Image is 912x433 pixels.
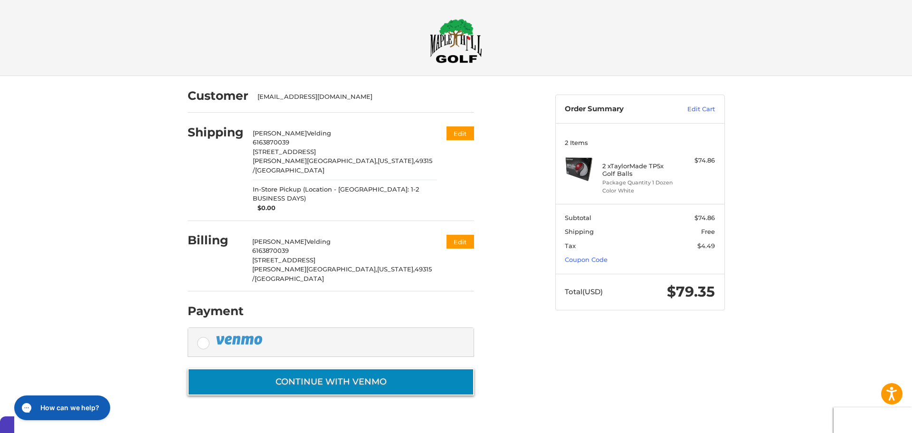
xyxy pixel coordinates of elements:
[307,129,331,137] span: Velding
[565,228,594,235] span: Shipping
[216,334,264,346] img: PayPal icon
[253,185,437,203] span: In-Store Pickup (Location - [GEOGRAPHIC_DATA]: 1-2 BUSINESS DAYS)
[430,19,482,63] img: Maple Hill Golf
[188,304,244,318] h2: Payment
[565,256,608,263] a: Coupon Code
[565,287,603,296] span: Total (USD)
[701,228,715,235] span: Free
[446,126,474,140] button: Edit
[565,105,667,114] h3: Order Summary
[253,148,316,155] span: [STREET_ADDRESS]
[257,92,465,102] div: [EMAIL_ADDRESS][DOMAIN_NAME]
[667,283,715,300] span: $79.35
[565,242,576,250] span: Tax
[255,275,324,282] span: [GEOGRAPHIC_DATA]
[446,235,474,249] button: Edit
[565,214,591,221] span: Subtotal
[252,265,377,273] span: [PERSON_NAME][GEOGRAPHIC_DATA],
[253,157,378,164] span: [PERSON_NAME][GEOGRAPHIC_DATA],
[253,129,307,137] span: [PERSON_NAME]
[697,242,715,250] span: $4.49
[377,265,415,273] span: [US_STATE],
[253,138,289,146] span: 6163870039
[253,203,275,213] span: $0.00
[9,392,113,423] iframe: Gorgias live chat messenger
[565,139,715,146] h3: 2 Items
[602,187,675,195] li: Color White
[188,233,243,248] h2: Billing
[253,157,432,174] span: 49315 /
[834,407,912,433] iframe: Google Customer Reviews
[667,105,715,114] a: Edit Cart
[252,256,315,264] span: [STREET_ADDRESS]
[694,214,715,221] span: $74.86
[602,179,675,187] li: Package Quantity 1 Dozen
[252,247,289,254] span: 6163870039
[255,166,324,174] span: [GEOGRAPHIC_DATA]
[188,368,474,395] button: Continue with Venmo
[252,238,306,245] span: [PERSON_NAME]
[252,265,432,282] span: 49315 /
[378,157,415,164] span: [US_STATE],
[602,162,675,178] h4: 2 x TaylorMade TP5x Golf Balls
[188,88,248,103] h2: Customer
[188,125,244,140] h2: Shipping
[306,238,331,245] span: Velding
[677,156,715,165] div: $74.86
